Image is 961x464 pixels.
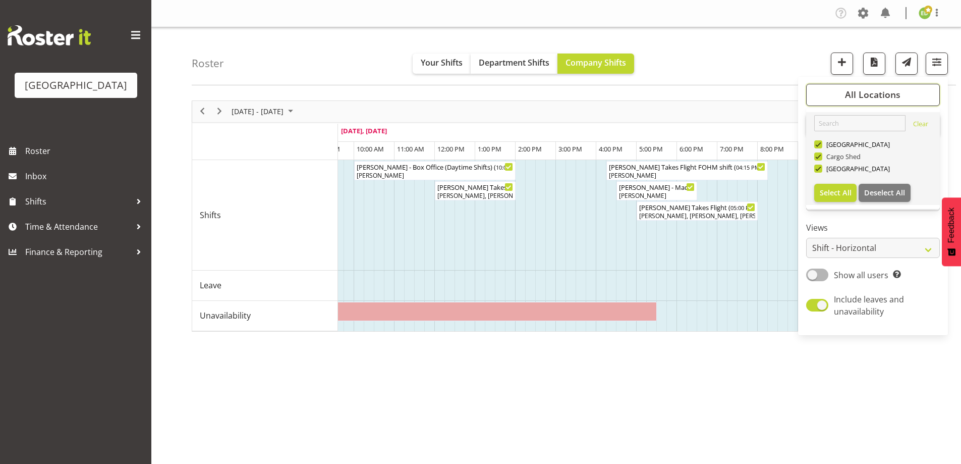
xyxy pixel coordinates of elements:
span: [GEOGRAPHIC_DATA] [822,140,890,148]
button: Feedback - Show survey [942,197,961,266]
span: Unavailability [200,310,251,322]
div: [PERSON_NAME] [357,171,513,180]
div: [GEOGRAPHIC_DATA] [25,78,127,93]
button: Send a list of all shifts for the selected filtered period to all rostered employees. [895,53,918,75]
span: 9:00 AM [316,144,340,153]
span: 2:00 PM [518,144,542,153]
div: [PERSON_NAME] Takes Flight. Minder Shift ( ) [437,182,513,192]
span: Include leaves and unavailability [834,294,904,317]
button: Your Shifts [413,54,471,74]
div: [PERSON_NAME] [609,171,765,180]
span: Feedback [947,208,956,243]
span: 8:00 PM [760,144,784,153]
span: [DATE], [DATE] [341,126,387,135]
span: Select All [820,188,852,197]
button: Company Shifts [557,54,634,74]
button: Filter Shifts [926,53,948,75]
div: [PERSON_NAME], [PERSON_NAME], [PERSON_NAME], [PERSON_NAME], [PERSON_NAME], [PERSON_NAME], [PERSON... [639,212,755,221]
div: [PERSON_NAME] - Mad [PERSON_NAME] Takes Flight - Box Office ( ) [619,182,695,192]
a: Clear [913,119,928,131]
div: Timeline Week of August 20, 2025 [192,100,921,332]
span: 12:00 PM [437,144,465,153]
img: Rosterit website logo [8,25,91,45]
div: [PERSON_NAME] Takes Flight FOHM shift ( ) [609,162,765,172]
span: 10:00 AM [357,144,384,153]
span: Your Shifts [421,57,463,68]
div: next period [211,101,228,122]
span: Shifts [200,209,221,221]
span: All Locations [845,88,900,100]
div: [PERSON_NAME] [619,191,695,200]
div: Shifts"s event - Lisa - Box Office (Daytime Shifts) Begin From Wednesday, August 20, 2025 at 10:0... [354,161,516,180]
div: Shifts"s event - Mad Pearce Takes Flight Begin From Wednesday, August 20, 2025 at 5:00:00 PM GMT+... [637,201,758,221]
span: Roster [25,143,146,159]
span: 3:00 PM [558,144,582,153]
button: Select All [814,184,857,202]
span: [GEOGRAPHIC_DATA] [822,165,890,173]
span: 1:00 PM [478,144,501,153]
span: 7:00 PM [720,144,744,153]
div: [PERSON_NAME] - Box Office (Daytime Shifts) ( ) [357,162,513,172]
input: Search [814,115,906,131]
span: 04:15 PM - 08:15 PM [736,163,788,171]
div: [PERSON_NAME] Takes Flight ( ) [639,202,755,212]
h4: Roster [192,58,224,69]
td: Shifts resource [192,160,338,271]
span: Deselect All [864,188,905,197]
button: Deselect All [859,184,911,202]
span: 6:00 PM [680,144,703,153]
div: previous period [194,101,211,122]
div: August 18 - 24, 2025 [228,101,299,122]
span: Inbox [25,169,146,184]
span: [DATE] - [DATE] [231,105,285,118]
span: 10:00 AM - 02:00 PM [496,163,548,171]
button: August 2025 [230,105,298,118]
button: Department Shifts [471,54,557,74]
div: [PERSON_NAME], [PERSON_NAME] [437,191,513,200]
button: All Locations [806,84,940,106]
span: Show all users [834,270,888,281]
td: Unavailability resource [192,301,338,331]
span: Finance & Reporting [25,244,131,260]
span: Leave [200,279,221,291]
div: Shifts"s event - Mad Pearce Takes Flight FOHM shift Begin From Wednesday, August 20, 2025 at 4:15... [606,161,768,180]
label: Views [806,222,940,234]
span: Department Shifts [479,57,549,68]
span: Company Shifts [566,57,626,68]
span: Cargo Shed [822,152,861,161]
td: Leave resource [192,271,338,301]
span: 11:00 AM [397,144,424,153]
span: 4:00 PM [599,144,623,153]
button: Next [213,105,227,118]
span: Shifts [25,194,131,209]
button: Download a PDF of the roster according to the set date range. [863,53,885,75]
div: Shifts"s event - Wendy - Mad Pearce Takes Flight - Box Office Begin From Wednesday, August 20, 20... [616,181,697,200]
span: Time & Attendance [25,219,131,234]
button: Previous [196,105,209,118]
span: 05:00 PM - 08:00 PM [730,203,783,212]
span: 5:00 PM [639,144,663,153]
img: emma-dowman11789.jpg [919,7,931,19]
div: Shifts"s event - Mad Pearce Takes Flight. Minder Shift Begin From Wednesday, August 20, 2025 at 1... [435,181,516,200]
button: Add a new shift [831,53,853,75]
